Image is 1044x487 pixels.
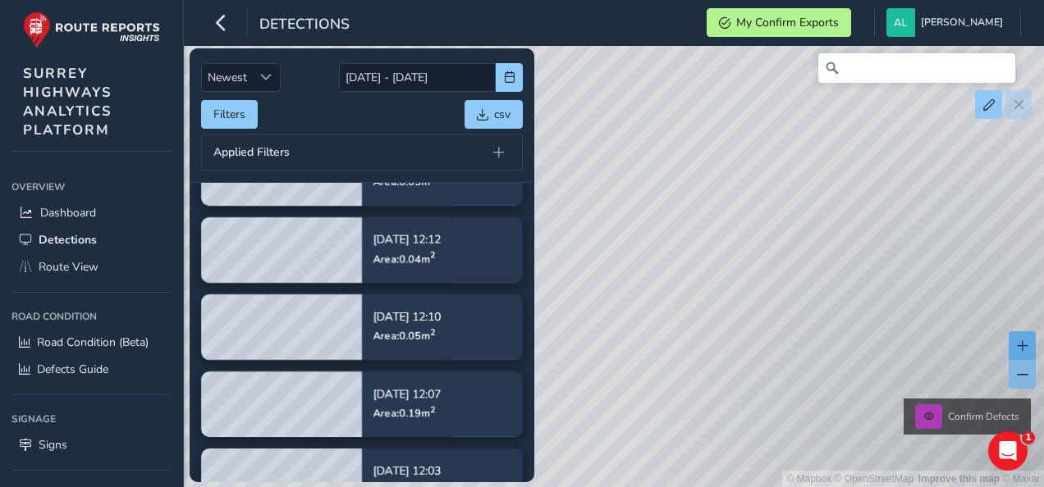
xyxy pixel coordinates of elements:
a: Dashboard [11,199,172,226]
p: [DATE] 12:03 [373,466,441,477]
span: SURREY HIGHWAYS ANALYTICS PLATFORM [23,64,112,139]
button: [PERSON_NAME] [886,8,1009,37]
a: Detections [11,226,172,253]
button: Filters [201,100,258,129]
sup: 2 [430,403,435,416]
a: Defects Guide [11,356,172,383]
p: [DATE] 12:12 [373,234,441,246]
img: diamond-layout [886,8,915,37]
div: Overview [11,175,172,199]
span: Signs [39,437,67,453]
sup: 2 [430,326,435,339]
span: Newest [202,64,253,91]
span: Area: 0.19 m [373,406,435,420]
div: Signage [11,407,172,431]
span: Road Condition (Beta) [37,335,149,350]
span: Defects Guide [37,362,108,377]
a: Road Condition (Beta) [11,329,172,356]
span: My Confirm Exports [736,15,839,30]
a: Signs [11,431,172,458]
sup: 2 [430,249,435,262]
button: csv [465,100,523,129]
span: Confirm Defects [948,410,1019,423]
span: Route View [39,259,98,275]
span: Area: 0.04 m [373,252,435,266]
button: My Confirm Exports [707,8,851,37]
span: 1 [1022,431,1035,444]
p: [DATE] 12:07 [373,389,441,400]
span: Detections [259,14,350,37]
span: Area: 0.05 m [373,329,435,343]
a: Route View [11,253,172,280]
span: csv [494,107,511,122]
input: Search [818,53,1015,83]
div: Sort by Date [253,64,280,91]
span: Detections [39,232,97,248]
span: [PERSON_NAME] [921,8,1003,37]
div: Road Condition [11,304,172,329]
span: Applied Filters [213,147,290,158]
img: rr logo [23,11,160,48]
iframe: Intercom live chat [988,431,1028,471]
p: [DATE] 12:10 [373,312,441,323]
span: Dashboard [40,205,96,221]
